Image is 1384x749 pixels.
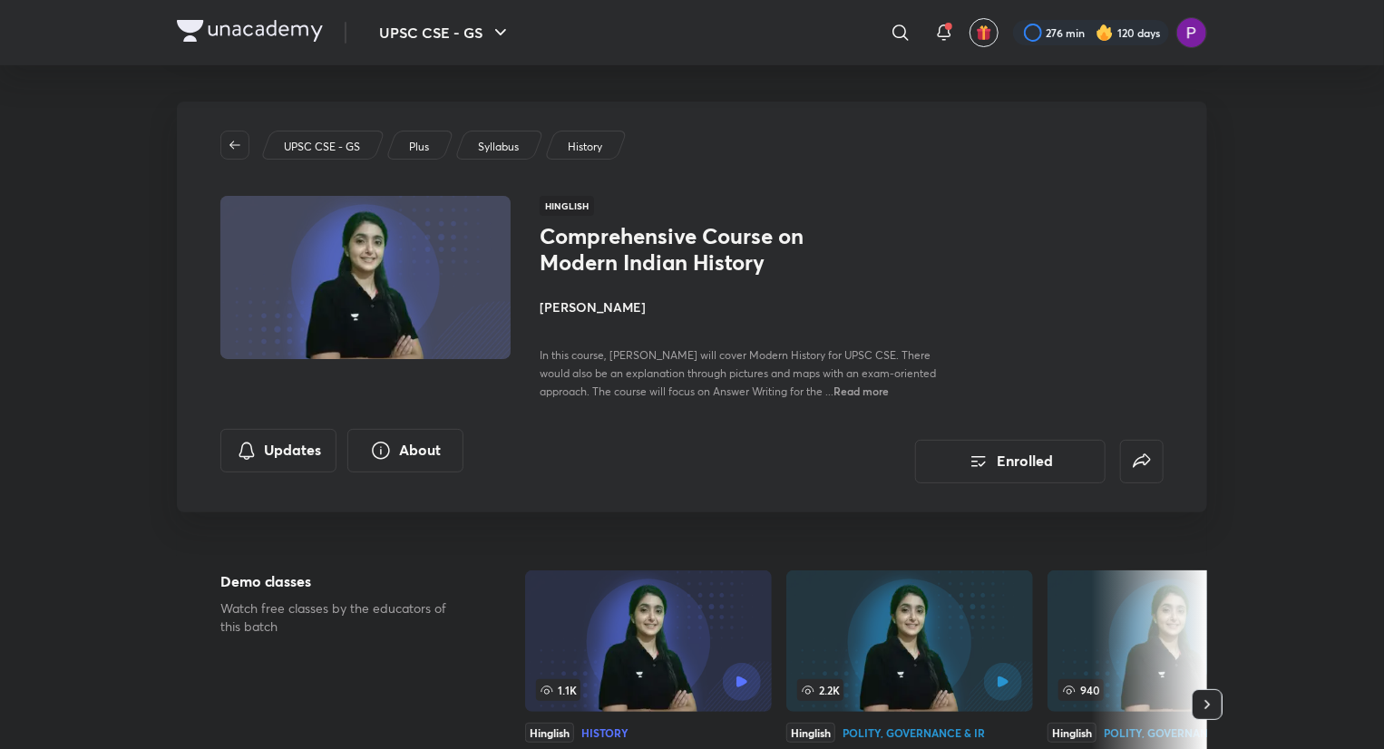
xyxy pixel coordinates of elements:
img: streak [1096,24,1114,42]
img: Company Logo [177,20,323,42]
a: Syllabus [475,139,522,155]
span: Read more [833,384,889,398]
button: false [1120,440,1164,483]
div: Hinglish [786,723,835,743]
a: UPSC CSE - GS [281,139,364,155]
p: Watch free classes by the educators of this batch [220,599,467,636]
div: Hinglish [1048,723,1096,743]
img: avatar [976,24,992,41]
button: UPSC CSE - GS [368,15,522,51]
div: Polity, Governance & IR [843,727,985,738]
button: Enrolled [915,440,1106,483]
span: In this course, [PERSON_NAME] will cover Modern History for UPSC CSE. There would also be an expl... [540,348,936,398]
div: Hinglish [525,723,574,743]
img: Thumbnail [218,194,513,361]
span: 940 [1058,679,1104,701]
div: History [581,727,629,738]
img: Preeti Pandey [1176,17,1207,48]
a: Company Logo [177,20,323,46]
p: Syllabus [478,139,519,155]
button: avatar [970,18,999,47]
h4: [PERSON_NAME] [540,297,946,316]
span: 2.2K [797,679,843,701]
button: Updates [220,429,336,472]
p: History [568,139,602,155]
span: Hinglish [540,196,594,216]
a: Plus [406,139,433,155]
a: History [565,139,606,155]
p: Plus [409,139,429,155]
h5: Demo classes [220,570,467,592]
h1: Comprehensive Course on Modern Indian History [540,223,836,276]
span: 1.1K [536,679,580,701]
button: About [347,429,463,472]
p: UPSC CSE - GS [284,139,360,155]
